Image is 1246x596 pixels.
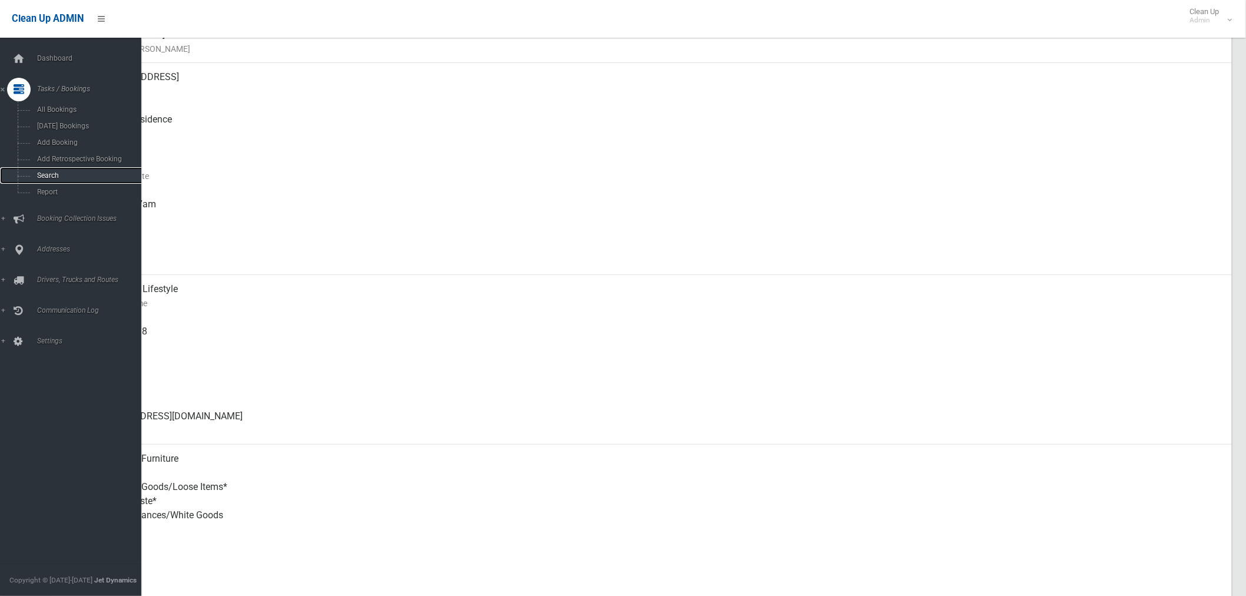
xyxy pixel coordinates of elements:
div: No [94,544,1222,586]
div: [EMAIL_ADDRESS][DOMAIN_NAME] [94,402,1222,445]
strong: Jet Dynamics [94,576,137,584]
small: Collected At [94,211,1222,226]
span: Addresses [34,245,151,253]
a: [EMAIL_ADDRESS][DOMAIN_NAME]Email [52,402,1232,445]
small: Oversized [94,565,1222,579]
small: Address [94,84,1222,98]
small: Landline [94,381,1222,395]
span: All Bookings [34,105,141,114]
span: Booking Collection Issues [34,214,151,223]
span: Copyright © [DATE]-[DATE] [9,576,92,584]
span: Dashboard [34,54,151,62]
span: Clean Up [1184,7,1231,25]
span: Tasks / Bookings [34,85,151,93]
small: Name of [PERSON_NAME] [94,42,1222,56]
div: [DATE] [94,233,1222,275]
span: Search [34,171,141,180]
small: Items [94,522,1222,537]
span: Report [34,188,141,196]
small: Email [94,423,1222,438]
small: Zone [94,254,1222,268]
span: Communication Log [34,306,151,314]
div: [STREET_ADDRESS] [94,63,1222,105]
span: Drivers, Trucks and Routes [34,276,151,284]
small: Mobile [94,339,1222,353]
small: Collection Date [94,169,1222,183]
span: Clean Up ADMIN [12,13,84,24]
div: Household Furniture Electronics Household Goods/Loose Items* Garden Waste* Metal Appliances/White... [94,445,1222,544]
div: Front of Residence [94,105,1222,148]
div: [PERSON_NAME] [94,21,1222,63]
div: None given [94,360,1222,402]
div: 0414491718 [94,317,1222,360]
div: [DATE] [94,148,1222,190]
span: [DATE] Bookings [34,122,141,130]
small: Contact Name [94,296,1222,310]
span: Add Booking [34,138,141,147]
div: [DATE] 5:57am [94,190,1222,233]
span: Add Retrospective Booking [34,155,141,163]
small: Admin [1190,16,1220,25]
small: Pickup Point [94,127,1222,141]
div: Lola Strata Lifestyle [94,275,1222,317]
span: Settings [34,337,151,345]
